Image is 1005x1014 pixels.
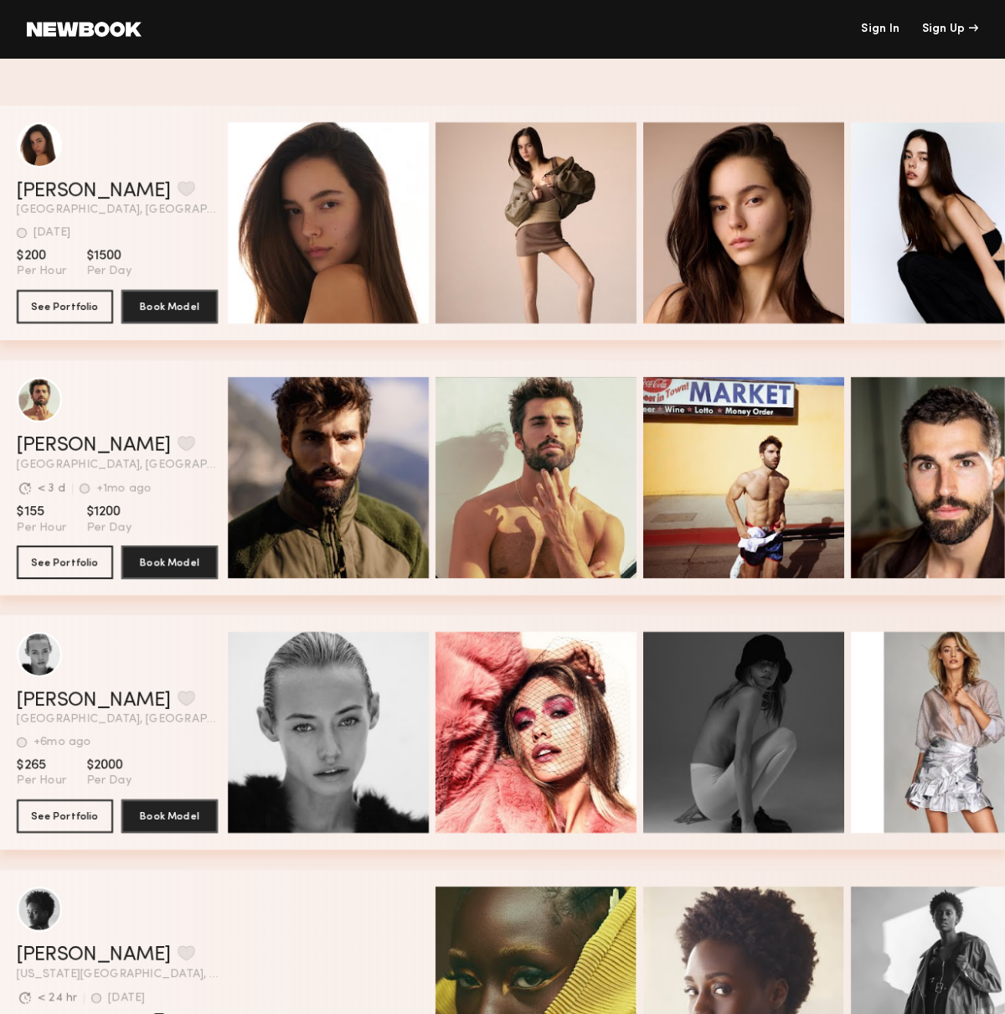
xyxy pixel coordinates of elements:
div: +6mo ago [33,737,91,748]
div: < 24 hr [38,992,77,1004]
span: Per Hour [17,264,66,279]
span: Per Day [86,773,131,789]
span: Per Day [86,264,131,279]
span: $2000 [86,757,131,773]
button: See Portfolio [17,799,113,833]
span: $200 [17,247,66,264]
div: [DATE] [33,227,70,239]
div: [DATE] [108,992,145,1004]
a: Sign In [861,23,899,35]
a: [PERSON_NAME] [17,945,171,965]
span: [GEOGRAPHIC_DATA], [GEOGRAPHIC_DATA] [17,714,218,726]
span: [US_STATE][GEOGRAPHIC_DATA], [GEOGRAPHIC_DATA] [17,969,218,980]
span: $1500 [86,247,131,264]
button: See Portfolio [17,546,113,579]
span: $265 [17,757,66,773]
span: Per Hour [17,520,66,535]
span: [GEOGRAPHIC_DATA], [GEOGRAPHIC_DATA] [17,459,218,471]
a: [PERSON_NAME] [17,436,171,456]
span: [GEOGRAPHIC_DATA], [GEOGRAPHIC_DATA] [17,204,218,216]
button: See Portfolio [17,290,113,323]
span: $1200 [86,504,131,520]
span: Per Hour [17,773,66,789]
div: Sign Up [922,23,978,35]
div: +1mo ago [96,483,152,494]
button: Book Model [121,546,218,579]
a: [PERSON_NAME] [17,181,171,201]
button: Book Model [121,290,218,323]
a: [PERSON_NAME] [17,691,171,711]
div: < 3 d [38,483,65,494]
span: Per Day [86,520,131,535]
span: $155 [17,504,66,520]
button: Book Model [121,799,218,833]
